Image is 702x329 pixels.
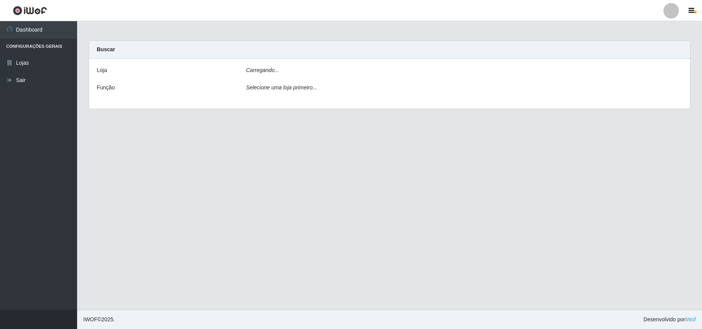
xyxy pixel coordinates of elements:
strong: Buscar [97,46,115,52]
span: Desenvolvido por [643,316,696,324]
i: Selecione uma loja primeiro... [246,84,317,91]
img: CoreUI Logo [13,6,47,15]
a: iWof [685,316,696,322]
label: Função [97,84,115,92]
span: © 2025 . [83,316,115,324]
i: Carregando... [246,67,279,73]
label: Loja [97,66,107,74]
span: IWOF [83,316,98,322]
